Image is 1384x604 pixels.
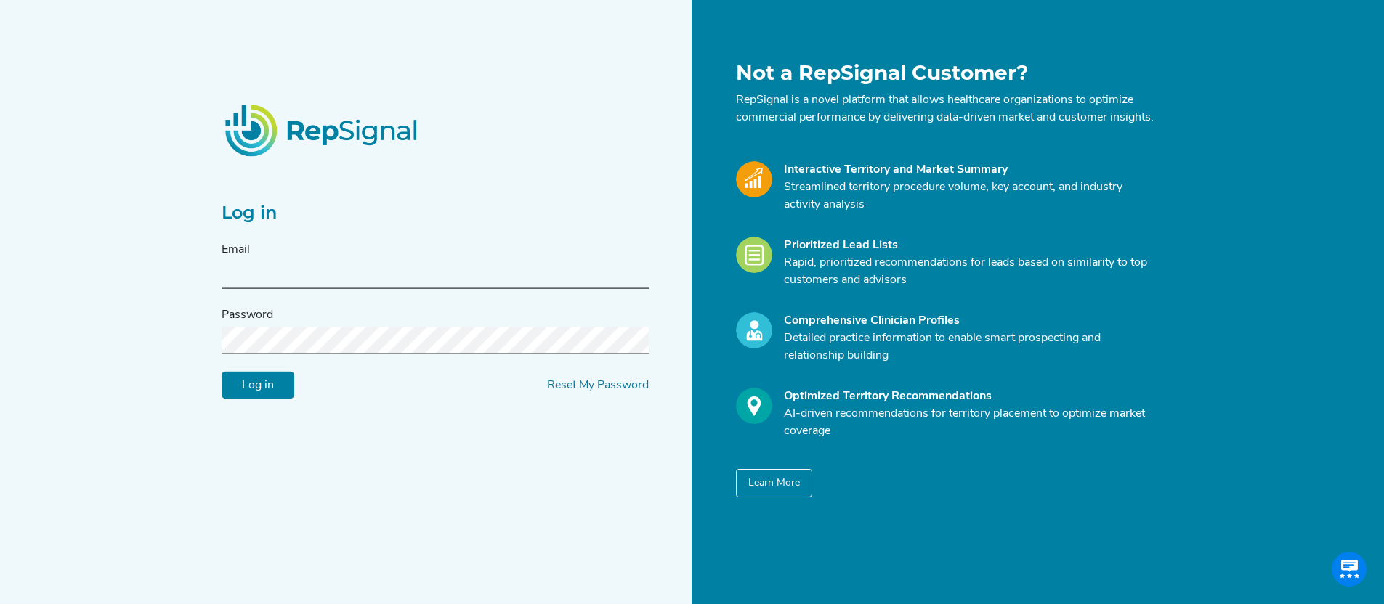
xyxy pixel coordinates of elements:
[784,161,1154,179] div: Interactive Territory and Market Summary
[736,312,772,348] img: Profile_Icon.739e2aba.svg
[207,86,438,174] img: RepSignalLogo.20539ed3.png
[784,254,1154,289] p: Rapid, prioritized recommendations for leads based on similarity to top customers and advisors
[784,388,1154,405] div: Optimized Territory Recommendations
[222,241,250,258] label: Email
[784,312,1154,330] div: Comprehensive Clinician Profiles
[736,91,1154,126] p: RepSignal is a novel platform that allows healthcare organizations to optimize commercial perform...
[547,380,649,391] a: Reset My Password
[784,330,1154,364] p: Detailed practice information to enable smart prospecting and relationship building
[736,61,1154,86] h1: Not a RepSignal Customer?
[736,161,772,197] img: Market_Icon.a700a4ad.svg
[222,203,649,224] h2: Log in
[736,388,772,424] img: Optimize_Icon.261f85db.svg
[784,237,1154,254] div: Prioritized Lead Lists
[784,179,1154,213] p: Streamlined territory procedure volume, key account, and industry activity analysis
[736,469,812,497] button: Learn More
[222,372,294,399] input: Log in
[222,306,273,324] label: Password
[784,405,1154,440] p: AI-driven recommendations for territory placement to optimize market coverage
[736,237,772,273] img: Leads_Icon.28e8c528.svg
